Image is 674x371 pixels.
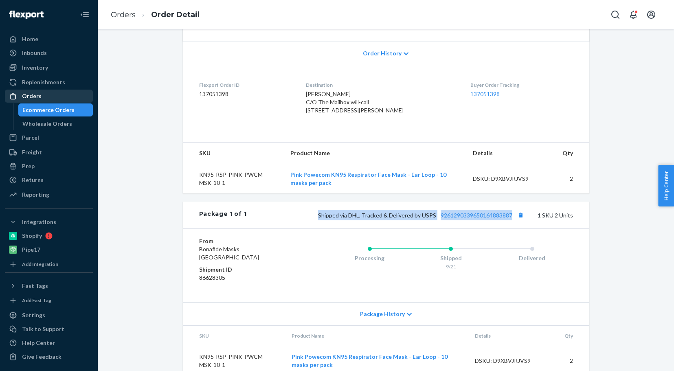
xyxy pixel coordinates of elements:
[22,353,61,361] div: Give Feedback
[558,326,589,346] th: Qty
[199,266,296,274] dt: Shipment ID
[199,274,296,282] dd: 86628305
[18,103,93,116] a: Ecommerce Orders
[5,350,93,363] button: Give Feedback
[22,218,56,226] div: Integrations
[5,46,93,59] a: Inbounds
[625,7,641,23] button: Open notifications
[5,229,93,242] a: Shopify
[360,310,405,318] span: Package History
[199,90,293,98] dd: 137051398
[183,143,284,164] th: SKU
[199,81,293,88] dt: Flexport Order ID
[468,326,558,346] th: Details
[363,49,402,57] span: Order History
[410,254,492,262] div: Shipped
[516,210,526,220] button: Copy tracking number
[5,173,93,187] a: Returns
[5,336,93,349] a: Help Center
[441,212,512,219] a: 9261290339650164883887
[284,143,466,164] th: Product Name
[5,323,93,336] a: Talk to Support
[22,261,58,268] div: Add Integration
[5,76,93,89] a: Replenishments
[5,259,93,269] a: Add Integration
[607,7,624,23] button: Open Search Box
[555,164,589,194] td: 2
[475,357,551,365] div: DSKU: D9XBVJRJVS9
[22,78,65,86] div: Replenishments
[22,325,64,333] div: Talk to Support
[5,90,93,103] a: Orders
[246,210,573,220] div: 1 SKU 2 Units
[643,7,659,23] button: Open account menu
[22,92,42,100] div: Orders
[18,117,93,130] a: Wholesale Orders
[111,10,136,19] a: Orders
[466,143,556,164] th: Details
[183,326,285,346] th: SKU
[199,246,259,261] span: Bonafide Masks [GEOGRAPHIC_DATA]
[22,282,48,290] div: Fast Tags
[5,279,93,292] button: Fast Tags
[22,339,55,347] div: Help Center
[470,90,500,97] a: 137051398
[5,33,93,46] a: Home
[22,35,38,43] div: Home
[492,254,573,262] div: Delivered
[5,309,93,322] a: Settings
[183,164,284,194] td: KN95-RSP-PINK-PWCM-MSK-10-1
[306,90,404,114] span: [PERSON_NAME] C/O The Mailbox will-call [STREET_ADDRESS][PERSON_NAME]
[5,146,93,159] a: Freight
[555,143,589,164] th: Qty
[285,326,468,346] th: Product Name
[5,188,93,201] a: Reporting
[22,64,48,72] div: Inventory
[9,11,44,19] img: Flexport logo
[151,10,200,19] a: Order Detail
[410,263,492,270] div: 9/21
[199,237,296,245] dt: From
[22,134,39,142] div: Parcel
[104,3,206,27] ol: breadcrumbs
[22,232,42,240] div: Shopify
[5,215,93,228] button: Integrations
[22,191,49,199] div: Reporting
[329,254,411,262] div: Processing
[306,81,457,88] dt: Destination
[658,165,674,206] button: Help Center
[473,175,549,183] div: DSKU: D9XBVJRJVS9
[22,120,72,128] div: Wholesale Orders
[22,148,42,156] div: Freight
[22,176,44,184] div: Returns
[5,243,93,256] a: Pipe17
[199,210,247,220] div: Package 1 of 1
[292,353,448,368] a: Pink Powecom KN95 Respirator Face Mask - Ear Loop - 10 masks per pack
[470,81,573,88] dt: Buyer Order Tracking
[5,296,93,305] a: Add Fast Tag
[290,171,446,186] a: Pink Powecom KN95 Respirator Face Mask - Ear Loop - 10 masks per pack
[5,131,93,144] a: Parcel
[22,246,40,254] div: Pipe17
[77,7,93,23] button: Close Navigation
[5,160,93,173] a: Prep
[22,49,47,57] div: Inbounds
[22,106,75,114] div: Ecommerce Orders
[318,212,526,219] span: Shipped via DHL, Tracked & Delivered by USPS
[22,162,35,170] div: Prep
[22,297,51,304] div: Add Fast Tag
[5,61,93,74] a: Inventory
[22,311,45,319] div: Settings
